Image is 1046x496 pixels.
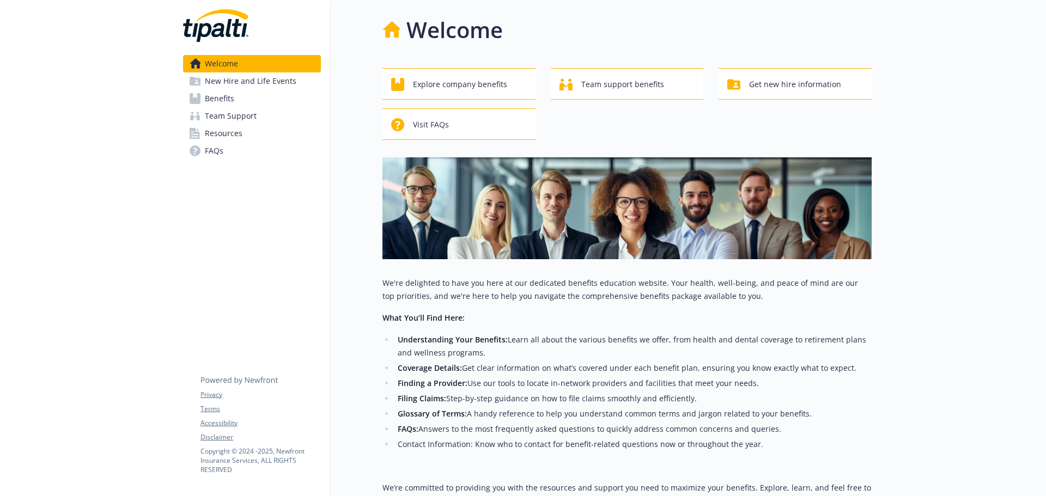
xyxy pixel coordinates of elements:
a: Terms [200,404,320,414]
a: Disclaimer [200,432,320,442]
a: Benefits [183,90,321,107]
span: Visit FAQs [413,114,449,135]
button: Get new hire information [719,68,872,100]
h1: Welcome [406,14,503,46]
span: Welcome [205,55,238,72]
li: Learn all about the various benefits we offer, from health and dental coverage to retirement plan... [394,333,872,359]
span: Team Support [205,107,257,125]
img: overview page banner [382,157,872,259]
li: Step-by-step guidance on how to file claims smoothly and efficiently. [394,392,872,405]
span: FAQs [205,142,223,160]
a: Resources [183,125,321,142]
strong: FAQs: [398,424,418,434]
strong: Glossary of Terms: [398,408,467,419]
button: Visit FAQs [382,108,536,140]
strong: Coverage Details: [398,363,462,373]
strong: Understanding Your Benefits: [398,334,508,345]
li: Get clear information on what’s covered under each benefit plan, ensuring you know exactly what t... [394,362,872,375]
span: Team support benefits [581,74,664,95]
button: Explore company benefits [382,68,536,100]
span: Benefits [205,90,234,107]
span: Resources [205,125,242,142]
a: FAQs [183,142,321,160]
li: Answers to the most frequently asked questions to quickly address common concerns and queries. [394,422,872,436]
p: Copyright © 2024 - 2025 , Newfront Insurance Services, ALL RIGHTS RESERVED [200,446,320,474]
span: New Hire and Life Events [205,72,296,90]
span: Explore company benefits [413,74,507,95]
strong: Filing Claims: [398,393,446,403]
a: Accessibility [200,418,320,428]
li: Use our tools to locate in-network providers and facilities that meet your needs. [394,377,872,390]
p: We're delighted to have you here at our dedicated benefits education website. Your health, well-b... [382,277,872,303]
button: Team support benefits [551,68,704,100]
a: Privacy [200,390,320,400]
strong: Finding a Provider: [398,378,467,388]
span: Get new hire information [749,74,841,95]
li: A handy reference to help you understand common terms and jargon related to your benefits. [394,407,872,420]
a: Team Support [183,107,321,125]
a: New Hire and Life Events [183,72,321,90]
li: Contact Information: Know who to contact for benefit-related questions now or throughout the year. [394,438,872,451]
strong: What You’ll Find Here: [382,313,465,323]
a: Welcome [183,55,321,72]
